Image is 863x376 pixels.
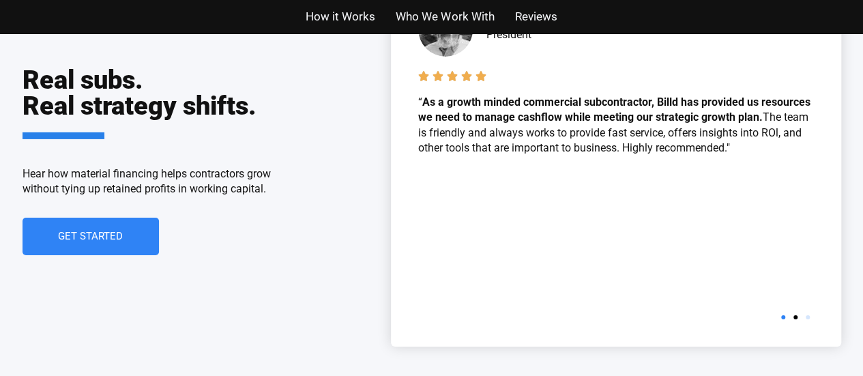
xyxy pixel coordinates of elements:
a: Reviews [514,7,557,27]
span: Go to slide 1 [781,315,785,319]
a: Who We Work With [396,7,494,27]
span: Go to slide 3 [806,315,810,319]
span: Go to slide 2 [793,315,798,319]
b: As a growth minded commercial subcontractor, Billd has provided us resources we need to manage ca... [418,96,810,124]
span: Get Started [58,231,123,242]
div: 1 / 3 [418,2,814,309]
div: Carousel [418,2,814,320]
div: President [486,18,569,40]
h2: Real subs. Real strategy shifts. [23,67,257,139]
p: Hear how material financing helps contractors grow without tying up retained profits in working c... [23,167,284,197]
div: Rated 5 out of 5 [418,70,490,85]
p: “ The team is friendly and always works to provide fast service, offers insights into ROl, and ot... [418,95,814,156]
a: Get Started [23,218,159,255]
a: How it Works [306,7,375,27]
